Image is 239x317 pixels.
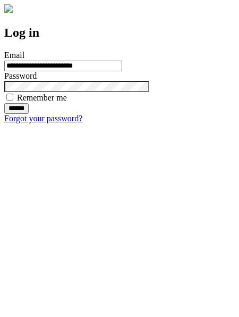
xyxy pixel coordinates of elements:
[4,51,24,60] label: Email
[4,114,82,123] a: Forgot your password?
[4,26,235,40] h2: Log in
[17,93,67,102] label: Remember me
[4,4,13,13] img: logo-4e3dc11c47720685a147b03b5a06dd966a58ff35d612b21f08c02c0306f2b779.png
[4,71,37,80] label: Password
